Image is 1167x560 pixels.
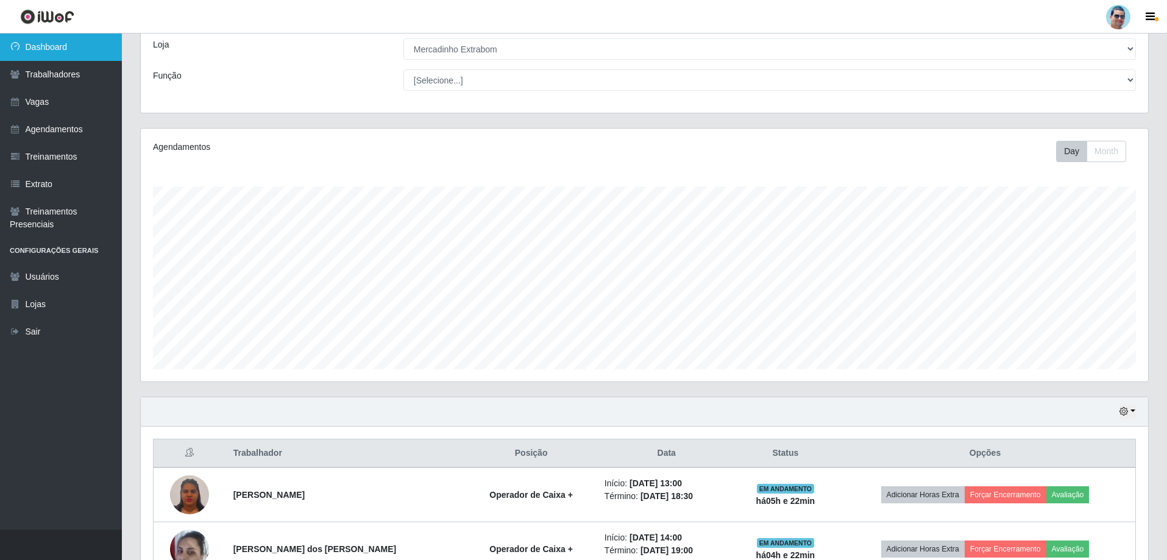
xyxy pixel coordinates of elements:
[756,496,815,506] strong: há 05 h e 22 min
[153,69,182,82] label: Função
[630,533,682,542] time: [DATE] 14:00
[153,38,169,51] label: Loja
[630,478,682,488] time: [DATE] 13:00
[736,439,835,468] th: Status
[170,473,209,516] img: 1752886707341.jpeg
[640,545,693,555] time: [DATE] 19:00
[1056,141,1136,162] div: Toolbar with button groups
[153,141,552,154] div: Agendamentos
[835,439,1135,468] th: Opções
[226,439,466,468] th: Trabalhador
[965,541,1046,558] button: Forçar Encerramento
[1046,541,1090,558] button: Avaliação
[489,490,573,500] strong: Operador de Caixa +
[605,490,729,503] li: Término:
[1056,141,1087,162] button: Day
[465,439,597,468] th: Posição
[757,538,815,548] span: EM ANDAMENTO
[1056,141,1126,162] div: First group
[756,550,815,560] strong: há 04 h e 22 min
[489,544,573,554] strong: Operador de Caixa +
[1046,486,1090,503] button: Avaliação
[640,491,693,501] time: [DATE] 18:30
[233,544,397,554] strong: [PERSON_NAME] dos [PERSON_NAME]
[605,477,729,490] li: Início:
[233,490,305,500] strong: [PERSON_NAME]
[965,486,1046,503] button: Forçar Encerramento
[757,484,815,494] span: EM ANDAMENTO
[1087,141,1126,162] button: Month
[605,544,729,557] li: Término:
[881,486,965,503] button: Adicionar Horas Extra
[605,531,729,544] li: Início:
[597,439,736,468] th: Data
[881,541,965,558] button: Adicionar Horas Extra
[20,9,74,24] img: CoreUI Logo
